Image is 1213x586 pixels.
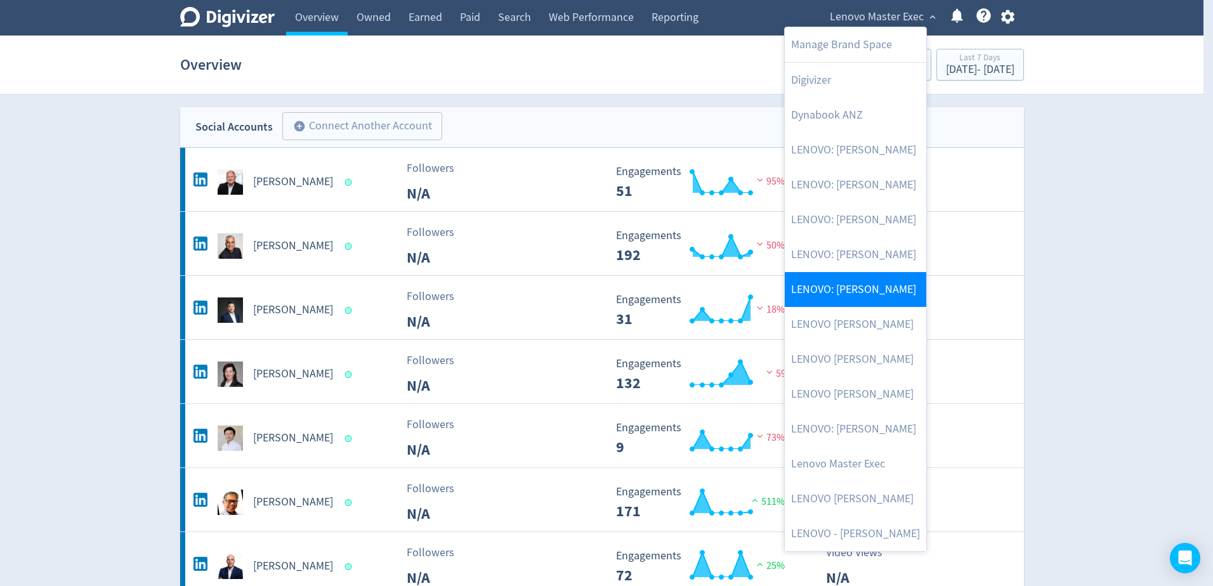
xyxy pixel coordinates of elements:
[785,412,926,446] a: LENOVO: [PERSON_NAME]
[785,272,926,307] a: LENOVO: [PERSON_NAME]
[785,377,926,412] a: LENOVO [PERSON_NAME]
[785,27,926,62] a: Manage Brand Space
[785,167,926,202] a: LENOVO: [PERSON_NAME]
[785,342,926,377] a: LENOVO [PERSON_NAME]
[785,63,926,98] a: Digivizer
[785,516,926,551] a: LENOVO - [PERSON_NAME]
[785,481,926,516] a: LENOVO [PERSON_NAME]
[1170,543,1200,573] div: Open Intercom Messenger
[785,133,926,167] a: LENOVO: [PERSON_NAME]
[785,98,926,133] a: Dynabook ANZ
[785,237,926,272] a: LENOVO: [PERSON_NAME]
[785,307,926,342] a: LENOVO [PERSON_NAME]
[785,446,926,481] a: Lenovo Master Exec
[785,202,926,237] a: LENOVO: [PERSON_NAME]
